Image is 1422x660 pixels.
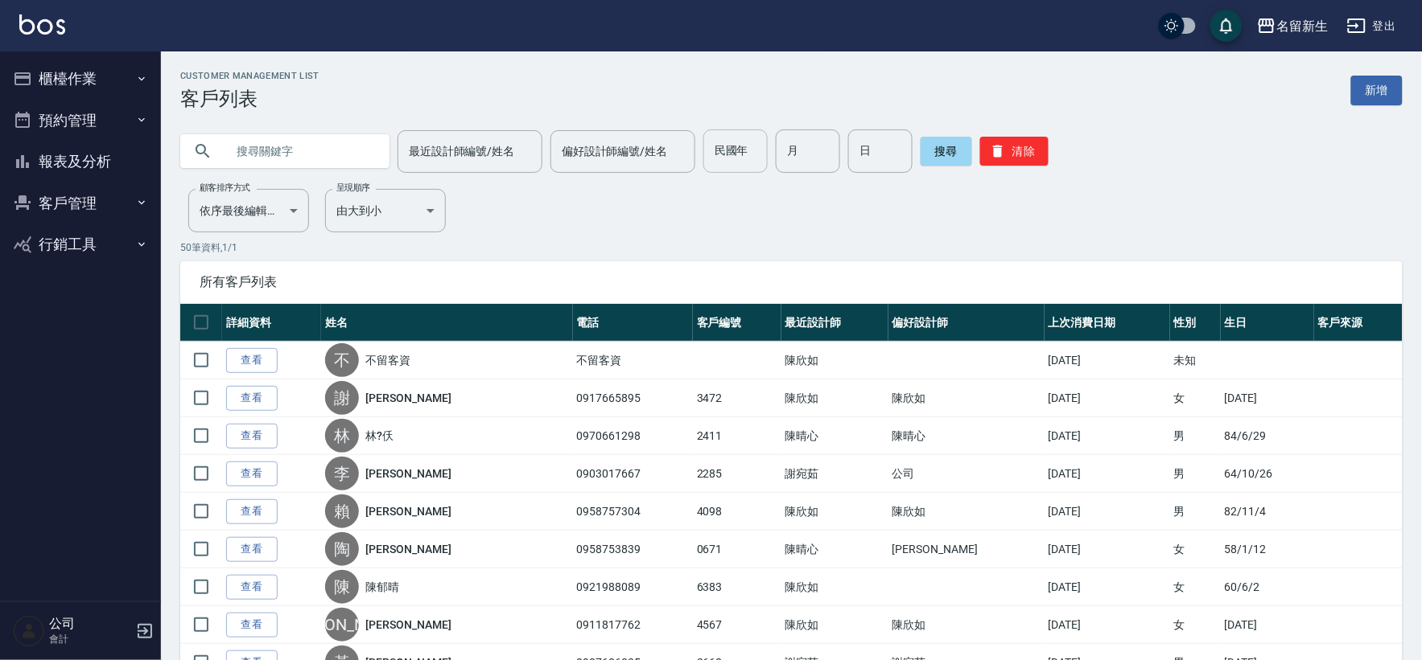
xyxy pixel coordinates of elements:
[573,531,693,568] td: 0958753839
[226,348,278,373] a: 查看
[225,129,377,173] input: 搜尋關鍵字
[781,417,888,455] td: 陳晴心
[365,541,451,557] a: [PERSON_NAME]
[1170,379,1221,417] td: 女
[573,342,693,379] td: 不留客資
[226,499,278,524] a: 查看
[13,615,45,647] img: Person
[1170,606,1221,644] td: 女
[1221,304,1314,342] th: 生日
[325,570,359,604] div: 陳
[365,390,451,406] a: [PERSON_NAME]
[693,304,781,342] th: 客戶編號
[781,493,888,531] td: 陳欣如
[1170,304,1221,342] th: 性別
[888,455,1045,493] td: 公司
[1045,531,1170,568] td: [DATE]
[1045,417,1170,455] td: [DATE]
[1045,455,1170,493] td: [DATE]
[1221,568,1314,606] td: 60/6/2
[6,223,155,265] button: 行銷工具
[200,182,250,194] label: 顧客排序方式
[573,493,693,531] td: 0958757304
[1045,342,1170,379] td: [DATE]
[1170,531,1221,568] td: 女
[6,141,155,182] button: 報表及分析
[1170,493,1221,531] td: 男
[888,606,1045,644] td: 陳欣如
[781,606,888,644] td: 陳欣如
[226,424,278,449] a: 查看
[180,71,319,81] h2: Customer Management List
[693,455,781,493] td: 2285
[693,493,781,531] td: 4098
[1221,455,1314,493] td: 64/10/26
[1170,568,1221,606] td: 女
[321,304,572,342] th: 姓名
[1170,342,1221,379] td: 未知
[49,632,131,646] p: 會計
[781,455,888,493] td: 謝宛茹
[188,189,309,232] div: 依序最後編輯時間
[693,606,781,644] td: 4567
[49,616,131,632] h5: 公司
[781,568,888,606] td: 陳欣如
[6,58,155,100] button: 櫃檯作業
[1221,493,1314,531] td: 82/11/4
[180,240,1403,255] p: 50 筆資料, 1 / 1
[365,503,451,519] a: [PERSON_NAME]
[180,88,319,110] h3: 客戶列表
[781,342,888,379] td: 陳欣如
[781,531,888,568] td: 陳晴心
[325,381,359,415] div: 謝
[1341,11,1403,41] button: 登出
[226,537,278,562] a: 查看
[781,379,888,417] td: 陳欣如
[365,428,394,444] a: 林?仸
[693,531,781,568] td: 0671
[1251,10,1334,43] button: 名留新生
[325,419,359,453] div: 林
[693,379,781,417] td: 3472
[325,494,359,528] div: 賴
[365,617,451,633] a: [PERSON_NAME]
[1221,531,1314,568] td: 58/1/12
[325,457,359,490] div: 李
[888,493,1045,531] td: 陳欣如
[336,182,370,194] label: 呈現順序
[1045,493,1170,531] td: [DATE]
[1170,417,1221,455] td: 男
[888,531,1045,568] td: [PERSON_NAME]
[888,417,1045,455] td: 陳晴心
[1351,76,1403,105] a: 新增
[1170,455,1221,493] td: 男
[325,343,359,377] div: 不
[573,304,693,342] th: 電話
[226,386,278,411] a: 查看
[573,455,693,493] td: 0903017667
[1221,379,1314,417] td: [DATE]
[781,304,888,342] th: 最近設計師
[6,182,155,224] button: 客戶管理
[573,606,693,644] td: 0911817762
[365,465,451,482] a: [PERSON_NAME]
[365,579,399,595] a: 陳郁晴
[1210,10,1243,42] button: save
[222,304,321,342] th: 詳細資料
[226,461,278,486] a: 查看
[1045,568,1170,606] td: [DATE]
[1221,606,1314,644] td: [DATE]
[888,379,1045,417] td: 陳欣如
[573,568,693,606] td: 0921988089
[325,189,446,232] div: 由大到小
[921,137,972,166] button: 搜尋
[365,352,410,368] a: 不留客資
[1276,16,1328,36] div: 名留新生
[6,100,155,141] button: 預約管理
[888,304,1045,342] th: 偏好設計師
[200,274,1383,290] span: 所有客戶列表
[693,568,781,606] td: 6383
[1045,304,1170,342] th: 上次消費日期
[325,608,359,642] div: [PERSON_NAME]
[693,417,781,455] td: 2411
